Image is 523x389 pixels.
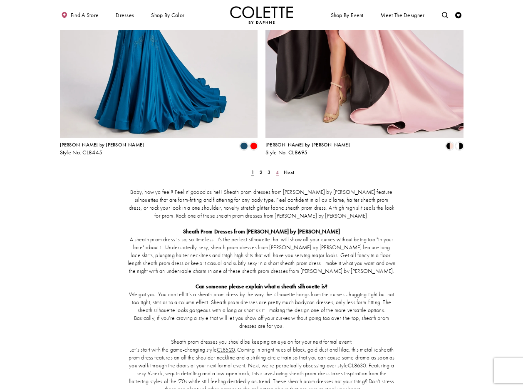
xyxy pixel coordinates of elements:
[217,346,235,353] a: Opens in new tab
[456,142,463,150] i: Black/White
[230,6,293,24] img: Colette by Daphne
[127,338,395,346] p: Sheath prom dresses you should be keeping an eye on for your next formal event:
[114,6,136,24] span: Dresses
[440,6,450,24] a: Toggle search
[60,6,100,24] a: Find a store
[183,228,340,235] strong: Sheath Prom Dresses from [PERSON_NAME] by [PERSON_NAME]
[60,142,144,156] div: Colette by Daphne Style No. CL8445
[127,188,395,220] p: Baby, how ya feel? Feelin' goood as he!! Sheath prom dresses from [PERSON_NAME] by [PERSON_NAME] ...
[150,6,186,24] span: Shop by color
[331,12,364,18] span: Shop By Event
[446,142,454,150] i: Black/Blush
[274,168,280,177] a: Page 4
[380,12,424,18] span: Meet the designer
[265,141,350,148] span: [PERSON_NAME] by [PERSON_NAME]
[379,6,426,24] a: Meet the designer
[265,149,308,156] span: Style No. CL8695
[260,169,263,176] span: 2
[230,6,293,24] a: Visit Home Page
[348,362,366,369] a: Opens in new tab
[284,169,294,176] span: Next
[60,149,103,156] span: Style No. CL8445
[196,283,328,290] strong: Can someone please explain what a sheath silhouette is?
[250,142,258,150] i: Red
[454,6,464,24] a: Check Wishlist
[251,169,254,176] span: 1
[127,236,395,275] p: A sheath prom dress is so, so timeless. It's the perfect silhouette that will show off your curve...
[151,12,184,18] span: Shop by color
[127,291,395,330] p: We got you. You can tell it’s a sheath prom dress by the way the silhouette hangs from the curves...
[282,168,296,177] a: Next Page
[265,142,350,156] div: Colette by Daphne Style No. CL8695
[71,12,99,18] span: Find a store
[250,168,256,177] span: Current Page
[329,6,365,24] span: Shop By Event
[116,12,134,18] span: Dresses
[60,141,144,148] span: [PERSON_NAME] by [PERSON_NAME]
[276,169,279,176] span: 4
[258,168,264,177] a: Page 2
[266,168,273,177] a: Page 3
[268,169,270,176] span: 3
[240,142,248,150] i: Dark Turquoise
